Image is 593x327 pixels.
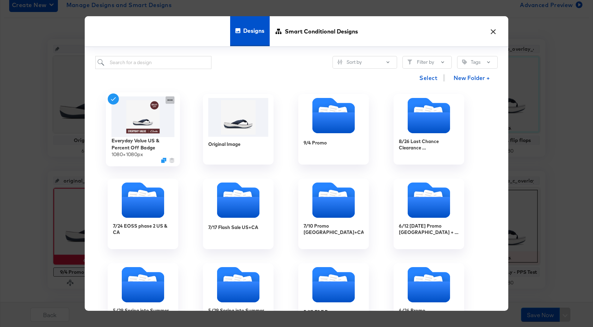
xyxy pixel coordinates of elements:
div: 9/4 Promo [298,94,369,165]
svg: Duplicate [161,158,166,163]
div: 9/4 Promo [304,140,327,146]
div: 6/12 [DATE] Promo [GEOGRAPHIC_DATA] + CA [394,179,464,249]
div: 7/17 Flash Sale US+CA [208,224,258,231]
svg: Folder [394,267,464,302]
svg: Folder [298,98,369,133]
svg: Sliders [337,60,342,64]
div: Original Image [203,94,274,165]
div: 7/24 EOSS phase 2 US & CA [108,179,178,249]
span: Smart Conditional Designs [285,16,358,47]
button: New Folder + [448,72,496,85]
div: 4/24 Promo [GEOGRAPHIC_DATA]+CA [399,307,459,320]
div: 5/29 Spring into Summer Promo CA [113,307,173,320]
button: Select [417,71,440,85]
div: 5/29 Spring into Summer Promo US [208,307,268,320]
svg: Tag [462,60,467,64]
img: TKcHcQbuA9bCrtWhlzzzbQ.jpg [112,96,175,137]
svg: Folder [203,183,274,218]
svg: Folder [394,183,464,218]
div: 8/26 Last Chance Clearance [GEOGRAPHIC_DATA] & [GEOGRAPHIC_DATA] [399,138,459,151]
div: 7/10 Promo [GEOGRAPHIC_DATA]+CA [298,179,369,249]
div: 7/10 Promo [GEOGRAPHIC_DATA]+CA [304,222,364,235]
div: 8/26 Last Chance Clearance [GEOGRAPHIC_DATA] & [GEOGRAPHIC_DATA] [394,94,464,165]
span: Designs [243,15,264,46]
button: TagTags [457,56,498,69]
button: × [487,23,499,36]
div: 6/12 [DATE] Promo [GEOGRAPHIC_DATA] + CA [399,222,459,235]
div: Everyday Value US & Percent Off Badge1080×1080pxDuplicate [106,92,180,166]
div: 5/15 F&F Promo [304,309,340,315]
div: Everyday Value US & Percent Off Badge [112,137,175,151]
svg: Folder [298,183,369,218]
div: 7/24 EOSS phase 2 US & CA [113,222,173,235]
svg: Folder [108,183,178,218]
img: 26124663_GW_1 [208,98,268,137]
svg: Folder [298,267,369,302]
svg: Folder [203,267,274,302]
svg: Filter [407,60,412,64]
div: 1080 × 1080 px [112,151,143,158]
svg: Folder [394,98,464,133]
input: Search for a design [95,56,211,69]
div: 7/17 Flash Sale US+CA [203,179,274,249]
button: FilterFilter by [402,56,452,69]
span: Select [419,73,437,83]
svg: Folder [108,267,178,302]
button: SlidersSort by [333,56,397,69]
div: Original Image [208,141,240,148]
